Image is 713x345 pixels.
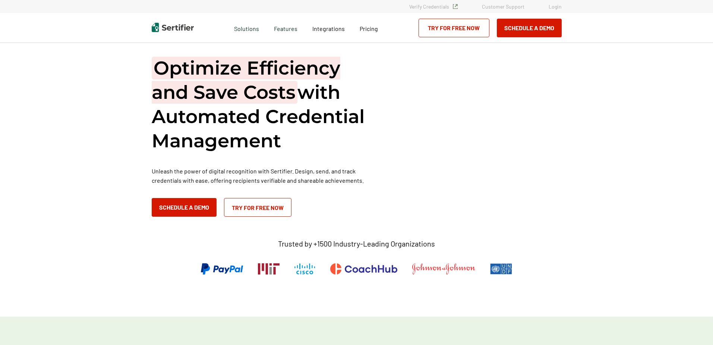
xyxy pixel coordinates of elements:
[360,25,378,32] span: Pricing
[312,25,345,32] span: Integrations
[549,3,562,10] a: Login
[201,263,243,275] img: PayPal
[278,239,435,248] p: Trusted by +1500 Industry-Leading Organizations
[412,263,475,275] img: Johnson & Johnson
[152,23,194,32] img: Sertifier | Digital Credentialing Platform
[152,57,340,104] span: Optimize Efficiency and Save Costs
[152,166,375,185] p: Unleash the power of digital recognition with Sertifier. Design, send, and track credentials with...
[453,4,458,9] img: Verified
[152,56,375,153] h1: with Automated Credential Management
[330,263,397,275] img: CoachHub
[234,23,259,32] span: Solutions
[224,198,291,217] a: Try for Free Now
[274,23,297,32] span: Features
[360,23,378,32] a: Pricing
[482,3,524,10] a: Customer Support
[409,3,458,10] a: Verify Credentials
[490,263,512,275] img: UNDP
[419,19,489,37] a: Try for Free Now
[294,263,315,275] img: Cisco
[312,23,345,32] a: Integrations
[258,263,280,275] img: Massachusetts Institute of Technology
